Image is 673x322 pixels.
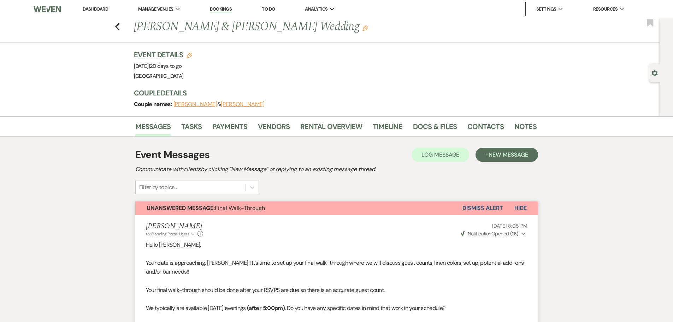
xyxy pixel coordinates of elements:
a: Notes [514,121,537,136]
span: Analytics [305,6,327,13]
button: [PERSON_NAME] [221,101,265,107]
span: [GEOGRAPHIC_DATA] [134,72,184,80]
a: Messages [135,121,171,136]
h1: Event Messages [135,147,210,162]
button: Dismiss Alert [462,201,503,215]
span: Couple names: [134,100,173,108]
a: Dashboard [83,6,108,12]
button: Log Message [412,148,469,162]
span: ). Do you have any specific dates in mind that work in your schedule? [283,304,445,312]
span: to: Planning Portal Users [146,231,189,237]
span: Final Walk-Through [147,204,265,212]
strong: after 5:00pm [249,304,283,312]
span: [DATE] 8:05 PM [492,223,527,229]
h3: Event Details [134,50,193,60]
button: Unanswered Message:Final Walk-Through [135,201,462,215]
button: Hide [503,201,538,215]
span: & [173,101,265,108]
span: Log Message [421,151,459,158]
span: 20 days to go [150,63,182,70]
button: +New Message [476,148,538,162]
a: Tasks [181,121,202,136]
strong: Unanswered Message: [147,204,215,212]
div: Filter by topics... [139,183,177,192]
button: Edit [362,25,368,31]
a: Timeline [373,121,402,136]
button: Open lead details [651,69,658,76]
h3: Couple Details [134,88,530,98]
span: Resources [593,6,618,13]
span: Your date is approaching, [PERSON_NAME]!! It’s time to set up your final walk-through where we wi... [146,259,524,276]
h1: [PERSON_NAME] & [PERSON_NAME] Wedding [134,18,450,35]
h2: Communicate with clients by clicking "New Message" or replying to an existing message thread. [135,165,538,174]
span: Your final walk-through should be done after your RSVPS are due so there is an accurate guest count. [146,286,385,294]
span: We typically are available [DATE] evenings ( [146,304,249,312]
span: | [149,63,182,70]
span: New Message [489,151,528,158]
span: Hide [514,204,527,212]
h5: [PERSON_NAME] [146,222,203,231]
a: Contacts [467,121,504,136]
a: To Do [262,6,275,12]
span: Manage Venues [138,6,173,13]
p: Hello [PERSON_NAME], [146,240,527,250]
img: Weven Logo [34,2,60,17]
span: [DATE] [134,63,182,70]
span: Notification [468,230,491,237]
span: Settings [536,6,556,13]
button: NotificationOpened (16) [460,230,527,238]
button: to: Planning Portal Users [146,231,196,237]
span: Opened [461,230,519,237]
strong: ( 16 ) [510,230,519,237]
button: [PERSON_NAME] [173,101,217,107]
a: Bookings [210,6,232,13]
a: Docs & Files [413,121,457,136]
a: Payments [212,121,247,136]
a: Vendors [258,121,290,136]
a: Rental Overview [300,121,362,136]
